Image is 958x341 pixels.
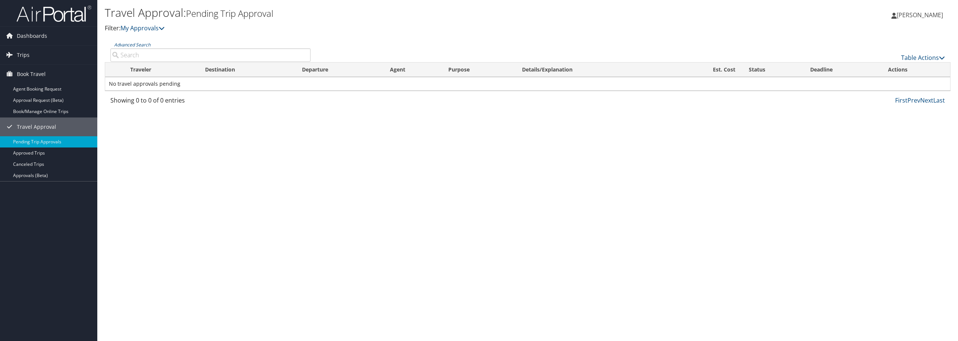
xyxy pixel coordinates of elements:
span: [PERSON_NAME] [897,11,943,19]
div: Showing 0 to 0 of 0 entries [110,96,311,109]
span: Trips [17,46,30,64]
img: airportal-logo.png [16,5,91,22]
th: Purpose [442,63,515,77]
p: Filter: [105,24,669,33]
th: Details/Explanation [515,63,666,77]
a: Advanced Search [114,42,150,48]
a: Table Actions [901,54,945,62]
a: Prev [907,96,920,104]
h1: Travel Approval: [105,5,669,21]
th: Deadline: activate to sort column descending [803,63,882,77]
small: Pending Trip Approval [186,7,273,19]
span: Book Travel [17,65,46,83]
td: No travel approvals pending [105,77,950,91]
span: Travel Approval [17,118,56,136]
input: Advanced Search [110,48,311,62]
th: Departure: activate to sort column ascending [295,63,383,77]
th: Est. Cost: activate to sort column ascending [666,63,742,77]
a: My Approvals [120,24,165,32]
th: Actions [881,63,950,77]
th: Status: activate to sort column ascending [742,63,803,77]
th: Agent [383,63,442,77]
th: Destination: activate to sort column ascending [198,63,295,77]
a: Last [933,96,945,104]
a: Next [920,96,933,104]
a: First [895,96,907,104]
a: [PERSON_NAME] [891,4,951,26]
span: Dashboards [17,27,47,45]
th: Traveler: activate to sort column ascending [123,63,198,77]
